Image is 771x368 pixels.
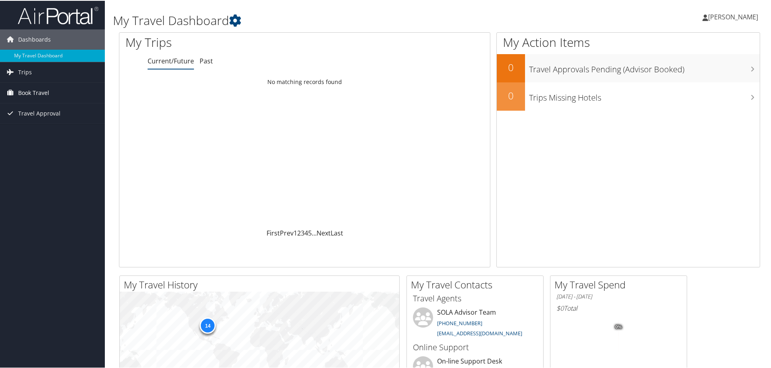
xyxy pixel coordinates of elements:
tspan: 0% [615,324,622,329]
a: Current/Future [148,56,194,65]
a: 5 [308,228,312,237]
img: airportal-logo.png [18,5,98,24]
a: [PHONE_NUMBER] [437,319,482,326]
a: 3 [301,228,304,237]
a: 2 [297,228,301,237]
h2: 0 [497,88,525,102]
span: $0 [556,303,564,312]
span: Book Travel [18,82,49,102]
h3: Trips Missing Hotels [529,87,760,103]
td: No matching records found [119,74,490,88]
a: [PERSON_NAME] [702,4,766,28]
a: Past [200,56,213,65]
h3: Travel Approvals Pending (Advisor Booked) [529,59,760,74]
a: 0Travel Approvals Pending (Advisor Booked) [497,53,760,82]
h1: My Action Items [497,33,760,50]
h2: My Travel Contacts [411,277,543,291]
h2: My Travel Spend [554,277,687,291]
a: [EMAIL_ADDRESS][DOMAIN_NAME] [437,329,522,336]
span: Dashboards [18,29,51,49]
a: First [267,228,280,237]
a: 0Trips Missing Hotels [497,82,760,110]
a: Prev [280,228,294,237]
h1: My Trips [125,33,329,50]
li: SOLA Advisor Team [409,307,541,340]
span: [PERSON_NAME] [708,12,758,21]
h2: My Travel History [124,277,399,291]
a: 1 [294,228,297,237]
a: 4 [304,228,308,237]
h2: 0 [497,60,525,74]
span: Travel Approval [18,103,60,123]
div: 14 [200,317,216,333]
h6: [DATE] - [DATE] [556,292,681,300]
h3: Online Support [413,341,537,352]
span: … [312,228,317,237]
a: Last [331,228,343,237]
h6: Total [556,303,681,312]
span: Trips [18,61,32,82]
h3: Travel Agents [413,292,537,303]
a: Next [317,228,331,237]
h1: My Travel Dashboard [113,11,548,28]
